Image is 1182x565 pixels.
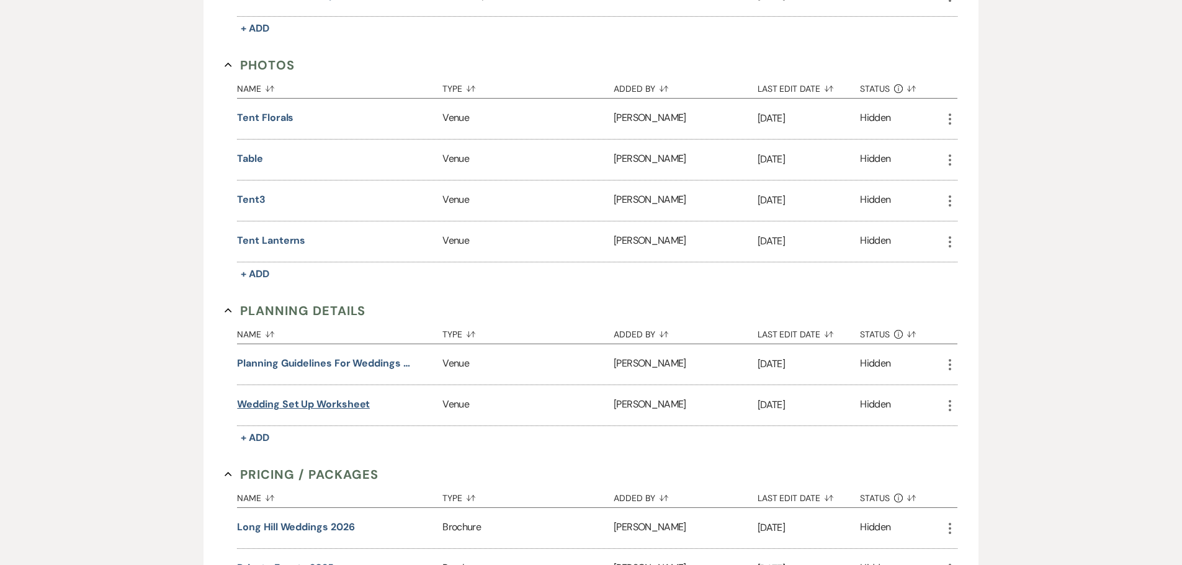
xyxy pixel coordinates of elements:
p: [DATE] [758,151,860,167]
div: Venue [442,99,614,139]
div: Brochure [442,508,614,548]
button: Added By [614,74,758,98]
button: + Add [237,265,273,283]
div: Hidden [860,151,890,168]
div: Venue [442,140,614,180]
button: Long Hill Weddings 2026 [237,520,354,535]
div: Hidden [860,397,890,414]
div: Venue [442,344,614,385]
button: Type [442,74,614,98]
span: Status [860,330,890,339]
div: Hidden [860,356,890,373]
button: Name [237,74,442,98]
button: Tent florals [237,110,293,125]
button: Pricing / Packages [225,465,378,484]
div: Venue [442,180,614,221]
button: Planning Details [225,301,365,320]
button: Wedding Set up Worksheet [237,397,370,412]
p: [DATE] [758,233,860,249]
div: [PERSON_NAME] [614,99,758,139]
button: Tent3 [237,192,266,207]
p: [DATE] [758,192,860,208]
span: + Add [241,431,269,444]
span: + Add [241,22,269,35]
p: [DATE] [758,110,860,127]
button: Last Edit Date [758,320,860,344]
div: Venue [442,221,614,262]
div: Hidden [860,233,890,250]
div: [PERSON_NAME] [614,140,758,180]
div: Hidden [860,110,890,127]
span: + Add [241,267,269,280]
button: Type [442,320,614,344]
button: + Add [237,20,273,37]
div: [PERSON_NAME] [614,385,758,425]
button: Table [237,151,263,166]
button: + Add [237,429,273,447]
button: Status [860,320,942,344]
button: Planning Guidelines for Weddings at [GEOGRAPHIC_DATA] [237,356,414,371]
button: Last Edit Date [758,74,860,98]
div: Hidden [860,192,890,209]
button: Last Edit Date [758,484,860,507]
button: Type [442,484,614,507]
p: [DATE] [758,520,860,536]
div: Venue [442,385,614,425]
div: [PERSON_NAME] [614,221,758,262]
div: [PERSON_NAME] [614,180,758,221]
div: [PERSON_NAME] [614,344,758,385]
span: Status [860,494,890,502]
div: Hidden [860,520,890,536]
button: Photos [225,56,295,74]
button: Name [237,484,442,507]
button: Name [237,320,442,344]
button: Status [860,484,942,507]
span: Status [860,84,890,93]
button: Added By [614,320,758,344]
div: [PERSON_NAME] [614,508,758,548]
button: Added By [614,484,758,507]
p: [DATE] [758,397,860,413]
button: Status [860,74,942,98]
button: Tent lanterns [237,233,305,248]
p: [DATE] [758,356,860,372]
